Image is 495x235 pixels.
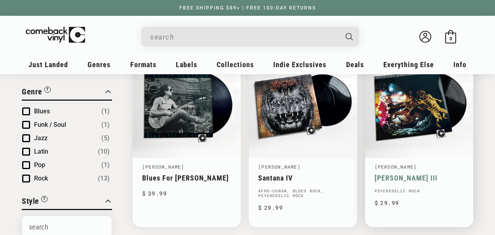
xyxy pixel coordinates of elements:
a: FREE SHIPPING $89+ | FREE 100-DAY RETURNS [171,5,324,11]
button: Filter by Style [22,195,48,209]
span: Everything Else [383,60,434,69]
button: Filter by Genre [22,86,51,100]
span: Just Landed [29,60,68,69]
a: [PERSON_NAME] [142,164,185,170]
span: Pop [34,161,45,169]
input: search [150,29,338,45]
a: Santana IV [258,174,347,182]
span: Deals [346,60,364,69]
a: [PERSON_NAME] III [375,174,464,182]
span: Number of products: (5) [101,133,110,143]
span: Number of products: (1) [101,107,110,116]
span: Number of products: (1) [101,160,110,170]
span: Number of products: (13) [98,174,110,183]
span: Info [453,60,466,69]
span: Genres [88,60,110,69]
div: Search [141,27,359,47]
span: Number of products: (10) [98,147,110,156]
span: Indie Exclusives [273,60,326,69]
span: Style [22,196,39,206]
span: Collections [217,60,254,69]
a: Blues For [PERSON_NAME] [142,174,231,182]
a: [PERSON_NAME] [375,164,417,170]
span: Jazz [34,134,48,142]
span: Genre [22,87,42,96]
a: [PERSON_NAME] [258,164,301,170]
span: Blues [34,107,50,115]
span: Formats [130,60,156,69]
span: Rock [34,175,48,182]
button: Search [339,27,360,47]
span: Latin [34,148,48,155]
span: Labels [176,60,197,69]
span: 0 [449,36,452,41]
span: Number of products: (1) [101,120,110,130]
span: Funk / Soul [34,121,66,128]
